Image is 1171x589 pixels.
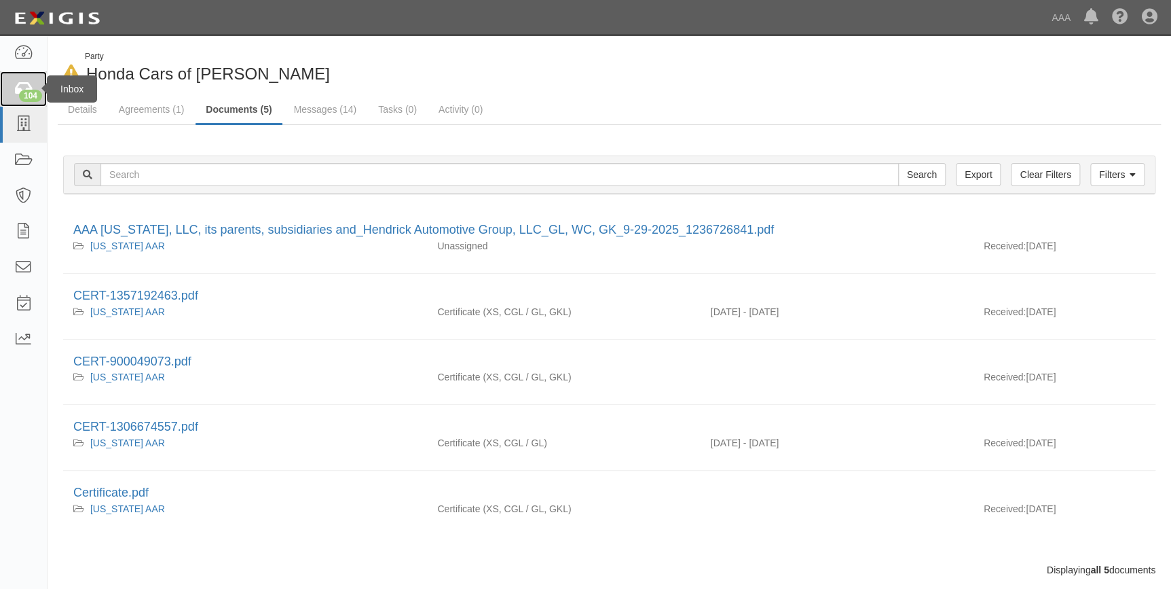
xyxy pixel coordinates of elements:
div: CERT-1357192463.pdf [73,287,1145,305]
div: Effective 09/01/2024 - Expiration 09/01/2025 [701,305,973,319]
a: Details [58,96,107,123]
div: Excess/Umbrella Liability Commercial General Liability / Garage Liability Garage Keepers Liability [427,370,700,384]
div: Honda Cars of McKinney [58,51,599,86]
div: Certificate.pdf [73,484,1145,502]
div: Texas AAR [73,370,417,384]
a: Clear Filters [1011,163,1079,186]
a: [US_STATE] AAR [90,372,165,382]
a: Agreements (1) [109,96,194,123]
div: [DATE] [973,502,1155,522]
a: Documents (5) [196,96,282,125]
b: all 5 [1090,565,1109,575]
div: Texas AAR [73,436,417,450]
div: Texas AAR [73,305,417,319]
div: Displaying documents [53,563,1166,577]
div: CERT-1306674557.pdf [73,418,1145,436]
div: Effective - Expiration [701,239,973,240]
div: 104 [19,90,42,102]
p: Received: [984,502,1026,516]
input: Search [898,163,946,186]
div: AAA Texas, LLC, its parents, subsidiaries and_Hendrick Automotive Group, LLC_GL, WC, GK_9-29-2025... [73,221,1145,239]
a: Activity (0) [428,96,493,123]
a: Messages (14) [284,96,367,123]
div: [DATE] [973,239,1155,260]
a: [US_STATE] AAR [90,503,165,514]
a: Filters [1090,163,1145,186]
div: Excess/Umbrella Liability Commercial General Liability / Garage Liability Garage Keepers Liability [427,502,700,516]
input: Search [100,163,899,186]
div: Excess/Umbrella Liability Commercial General Liability / Garage Liability Garage Keepers Liability [427,305,700,319]
p: Received: [984,370,1026,384]
div: Texas AAR [73,502,417,516]
a: CERT-1357192463.pdf [73,289,198,302]
div: [DATE] [973,305,1155,325]
a: Certificate.pdf [73,486,149,499]
a: [US_STATE] AAR [90,240,165,251]
a: [US_STATE] AAR [90,306,165,317]
a: Tasks (0) [368,96,427,123]
p: Received: [984,239,1026,253]
div: [DATE] [973,370,1155,391]
a: [US_STATE] AAR [90,438,165,448]
div: Excess/Umbrella Liability Commercial General Liability / Garage Liability [427,436,700,450]
a: Export [956,163,1001,186]
div: Unassigned [427,239,700,253]
i: In Default since 09/15/2025 [63,65,79,79]
div: Inbox [47,75,97,103]
a: AAA [1045,4,1077,31]
p: Received: [984,305,1026,319]
a: CERT-1306674557.pdf [73,420,198,433]
div: Effective - Expiration [701,370,973,371]
img: logo-5460c22ac91f19d4615b14bd174203de0afe785f0fc80cf4dbbc73dc1793850b.png [10,6,104,31]
a: CERT-900049073.pdf [73,355,191,368]
div: Effective 09/01/2023 - Expiration 09/01/2024 [701,436,973,450]
a: AAA [US_STATE], LLC, its parents, subsidiaries and_Hendrick Automotive Group, LLC_GL, WC, GK_9-29... [73,223,774,236]
i: Help Center - Complianz [1112,10,1128,26]
div: [DATE] [973,436,1155,457]
div: Party [85,51,330,63]
span: Honda Cars of [PERSON_NAME] [86,65,330,83]
div: Texas AAR [73,239,417,253]
p: Received: [984,436,1026,450]
div: CERT-900049073.pdf [73,353,1145,371]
